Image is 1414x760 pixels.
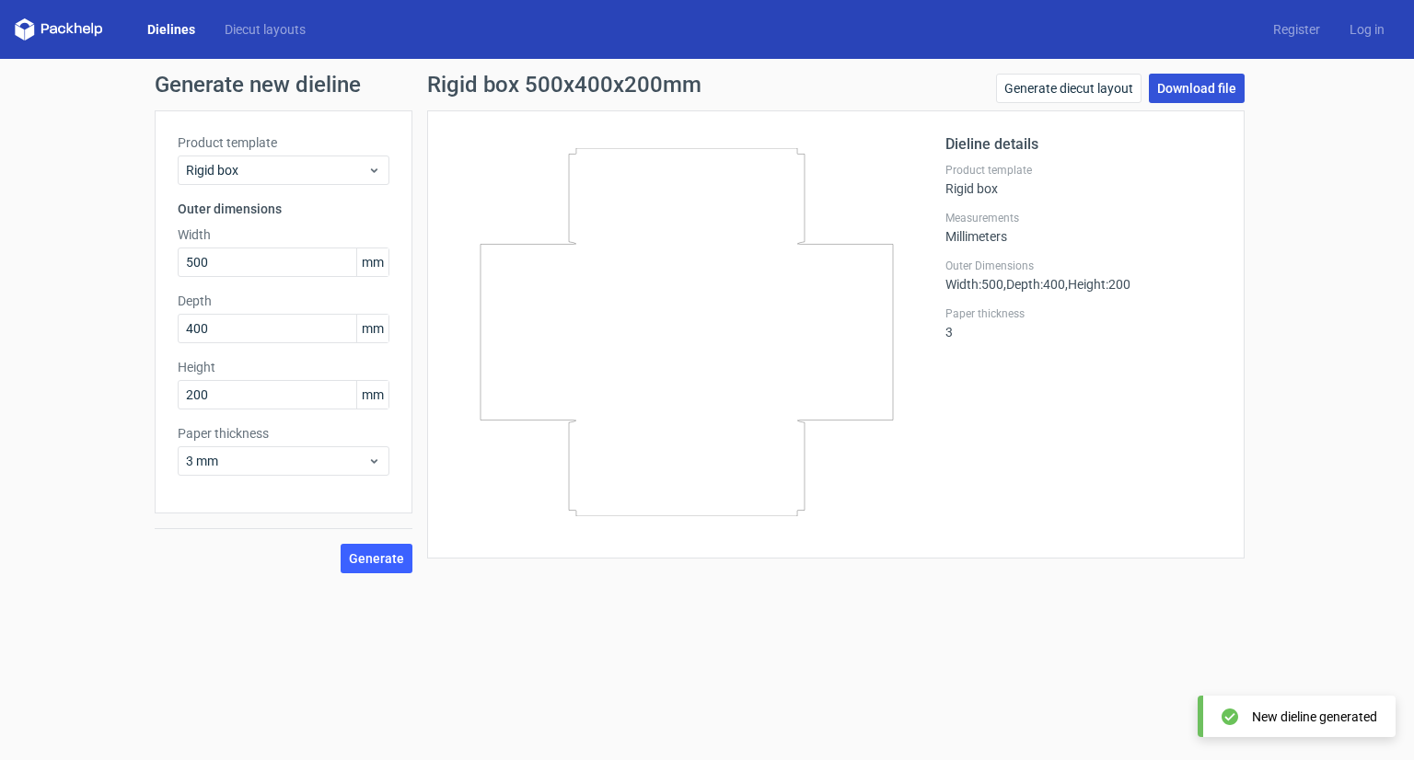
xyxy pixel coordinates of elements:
div: Rigid box [945,163,1222,196]
label: Depth [178,292,389,310]
span: Generate [349,552,404,565]
h3: Outer dimensions [178,200,389,218]
h1: Generate new dieline [155,74,1259,96]
span: 3 mm [186,452,367,470]
label: Paper thickness [945,306,1222,321]
span: mm [356,315,388,342]
a: Generate diecut layout [996,74,1142,103]
a: Register [1258,20,1335,39]
span: , Height : 200 [1065,277,1130,292]
h1: Rigid box 500x400x200mm [427,74,701,96]
span: mm [356,381,388,409]
label: Width [178,225,389,244]
div: Millimeters [945,211,1222,244]
span: Width : 500 [945,277,1003,292]
label: Outer Dimensions [945,259,1222,273]
label: Paper thickness [178,424,389,443]
a: Diecut layouts [210,20,320,39]
a: Download file [1149,74,1245,103]
span: Rigid box [186,161,367,179]
label: Measurements [945,211,1222,225]
label: Height [178,358,389,376]
button: Generate [341,544,412,573]
span: mm [356,248,388,276]
div: New dieline generated [1252,708,1377,726]
h2: Dieline details [945,133,1222,155]
span: , Depth : 400 [1003,277,1065,292]
label: Product template [945,163,1222,178]
label: Product template [178,133,389,152]
a: Log in [1335,20,1399,39]
a: Dielines [133,20,210,39]
div: 3 [945,306,1222,340]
